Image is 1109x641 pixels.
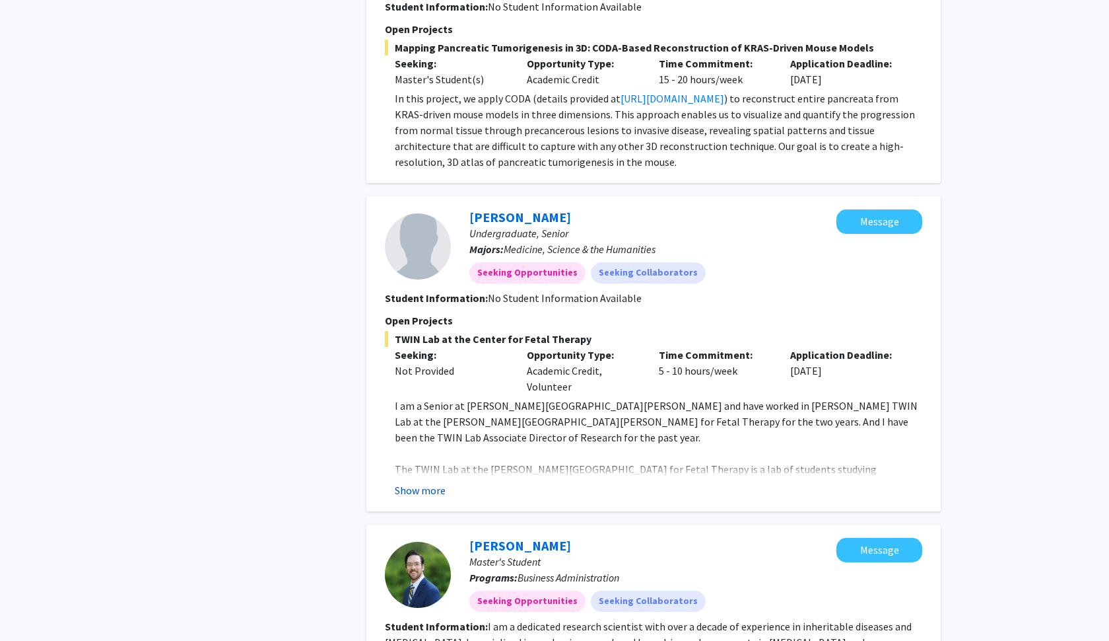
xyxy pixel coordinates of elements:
div: 5 - 10 hours/week [649,347,781,395]
div: [DATE] [780,56,912,87]
div: 15 - 20 hours/week [649,56,781,87]
span: Mapping Pancreatic Tumorigenesis in 3D: CODA-Based Reconstruction of KRAS-Driven Mouse Models [385,40,922,56]
p: Application Deadline: [790,56,902,71]
span: Medicine, Science & the Humanities [504,243,655,256]
mat-chip: Seeking Opportunities [469,262,586,283]
b: Student Information: [385,291,488,305]
span: Open Projects [385,22,453,36]
p: Time Commitment: [659,347,771,363]
p: Seeking: [395,347,507,363]
div: Academic Credit [517,56,649,87]
p: Application Deadline: [790,347,902,363]
span: Business Administration [518,571,619,584]
p: Opportunity Type: [527,56,639,71]
p: Opportunity Type: [527,347,639,363]
button: Message Louis Taylor [836,538,922,562]
a: [PERSON_NAME] [469,537,571,554]
div: Academic Credit, Volunteer [517,347,649,395]
mat-chip: Seeking Collaborators [591,591,706,612]
mat-chip: Seeking Collaborators [591,262,706,283]
b: Majors: [469,243,504,256]
button: Show more [395,482,446,498]
p: I am a Senior at [PERSON_NAME][GEOGRAPHIC_DATA][PERSON_NAME] and have worked in [PERSON_NAME] TWI... [395,398,922,445]
div: Not Provided [395,363,507,379]
a: [URL][DOMAIN_NAME] [621,92,724,105]
p: Seeking: [395,56,507,71]
b: Programs: [469,571,518,584]
span: Undergraduate, Senior [469,227,568,240]
b: Student Information: [385,620,488,633]
span: TWIN Lab at the Center for Fetal Therapy [385,331,922,347]
div: Master's Student(s) [395,71,507,87]
span: Master's Student [469,555,541,568]
span: No Student Information Available [488,291,642,305]
p: In this project, we apply CODA (details provided at ) to reconstruct entire pancreata from KRAS-d... [395,91,922,170]
button: Message Christina Rivera [836,209,922,234]
div: [DATE] [780,347,912,395]
p: The TWIN Lab at the [PERSON_NAME][GEOGRAPHIC_DATA] for Fetal Therapy is a lab of students studyin... [395,461,922,556]
span: Open Projects [385,314,453,327]
mat-chip: Seeking Opportunities [469,591,586,612]
a: [PERSON_NAME] [469,209,571,225]
iframe: Chat [10,582,56,631]
p: Time Commitment: [659,56,771,71]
